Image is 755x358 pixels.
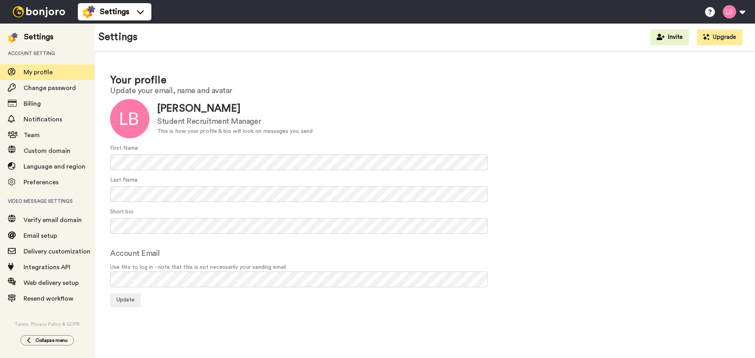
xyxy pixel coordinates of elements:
[650,29,689,45] button: Invite
[116,297,134,303] span: Update
[697,29,742,45] button: Upgrade
[24,296,74,302] span: Resend workflow
[24,248,90,255] span: Delivery customization
[35,337,68,343] span: Collapse menu
[110,75,739,86] h1: Your profile
[24,163,85,170] span: Language and region
[24,280,79,286] span: Web delivery setup
[110,176,138,184] label: Last Name
[98,31,138,43] h1: Settings
[100,6,129,17] span: Settings
[157,101,313,116] div: [PERSON_NAME]
[24,148,70,154] span: Custom domain
[24,132,40,138] span: Team
[24,85,76,91] span: Change password
[24,233,57,239] span: Email setup
[8,33,18,42] img: settings-colored.svg
[24,69,53,75] span: My profile
[83,6,95,18] img: settings-colored.svg
[9,6,68,17] img: bj-logo-header-white.svg
[157,127,313,136] div: This is how your profile & bio will look on messages you send
[110,248,160,259] label: Account Email
[24,217,82,223] span: Verify email domain
[110,293,141,307] button: Update
[24,179,59,185] span: Preferences
[20,335,74,345] button: Collapse menu
[110,144,138,152] label: First Name
[24,101,41,107] span: Billing
[24,31,53,42] div: Settings
[110,208,134,216] label: Short bio
[157,116,313,127] div: Student Recruitment Manager
[24,264,70,270] span: Integrations API
[110,86,739,95] h2: Update your email, name and avatar
[24,116,62,123] span: Notifications
[110,263,739,272] span: Use this to log in - note that this is not necessarily your sending email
